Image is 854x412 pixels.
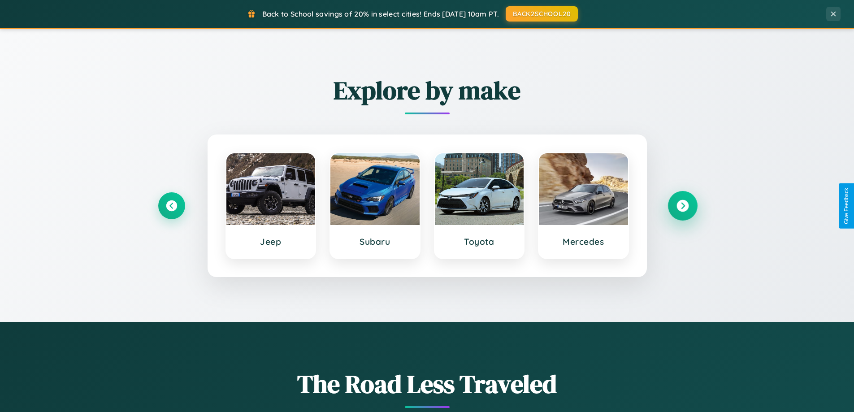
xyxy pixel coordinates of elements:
[506,6,578,22] button: BACK2SCHOOL20
[339,236,411,247] h3: Subaru
[548,236,619,247] h3: Mercedes
[262,9,499,18] span: Back to School savings of 20% in select cities! Ends [DATE] 10am PT.
[158,367,696,401] h1: The Road Less Traveled
[843,188,850,224] div: Give Feedback
[158,73,696,108] h2: Explore by make
[444,236,515,247] h3: Toyota
[235,236,307,247] h3: Jeep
